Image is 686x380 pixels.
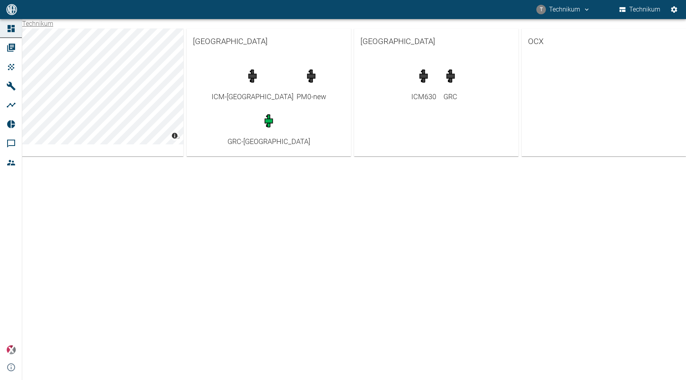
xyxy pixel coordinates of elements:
a: OCX [522,29,686,54]
a: GRC [439,65,462,102]
a: [GEOGRAPHIC_DATA] [354,29,518,54]
a: ICM-[GEOGRAPHIC_DATA] [212,65,293,102]
a: [GEOGRAPHIC_DATA] [187,29,351,54]
a: ICM630 [411,65,436,102]
div: ICM-[GEOGRAPHIC_DATA] [212,91,293,102]
div: GRC-[GEOGRAPHIC_DATA] [227,136,310,147]
span: [GEOGRAPHIC_DATA] [193,35,345,48]
a: GRC-[GEOGRAPHIC_DATA] [227,110,310,147]
div: ICM630 [411,91,436,102]
span: OCX [528,35,680,48]
button: Einstellungen [667,2,681,17]
div: PM0-new [297,91,326,102]
canvas: Map [19,29,183,144]
div: T [536,5,546,14]
span: [GEOGRAPHIC_DATA] [360,35,512,48]
a: Technikum [22,20,53,27]
div: GRC [439,91,462,102]
button: technikum@nea-x.de [535,2,592,17]
img: logo [6,4,18,15]
nav: breadcrumb [22,19,53,29]
img: Xplore Logo [6,345,16,355]
a: PM0-new [297,65,326,102]
button: Technikum [618,2,662,17]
